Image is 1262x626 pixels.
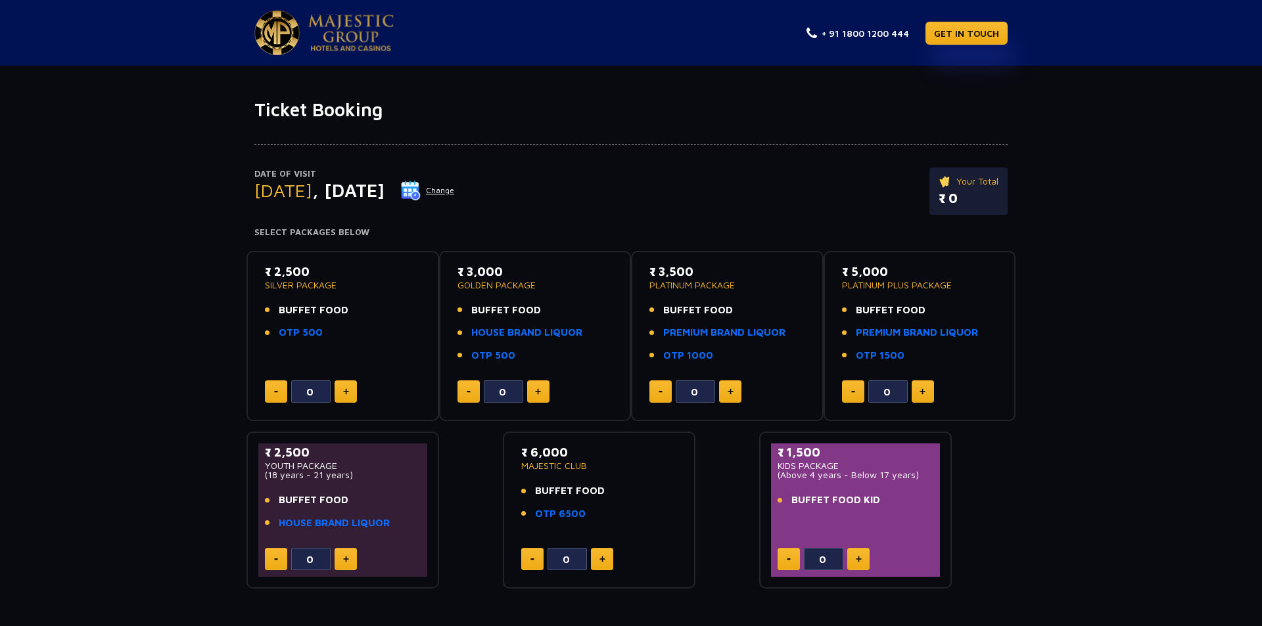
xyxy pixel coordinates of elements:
[856,348,904,363] a: OTP 1500
[856,556,862,562] img: plus
[535,506,586,522] a: OTP 6500
[274,391,278,393] img: minus
[457,263,613,280] p: ₹ 3,000
[649,263,805,280] p: ₹ 3,500
[842,280,998,290] p: PLATINUM PLUS PACKAGE
[663,348,713,363] a: OTP 1000
[312,179,385,201] span: , [DATE]
[778,443,933,461] p: ₹ 1,500
[856,303,925,318] span: BUFFET FOOD
[778,470,933,480] p: (Above 4 years - Below 17 years)
[279,516,390,531] a: HOUSE BRAND LIQUOR
[254,179,312,201] span: [DATE]
[778,461,933,470] p: KIDS PACKAGE
[806,26,909,40] a: + 91 1800 1200 444
[728,388,734,395] img: plus
[343,388,349,395] img: plus
[471,303,541,318] span: BUFFET FOOD
[274,558,278,560] img: minus
[308,14,394,51] img: Majestic Pride
[265,280,421,290] p: SILVER PACKAGE
[279,325,323,340] a: OTP 500
[939,174,952,189] img: ticket
[663,303,733,318] span: BUFFET FOOD
[343,556,349,562] img: plus
[521,461,677,470] p: MAJESTIC CLUB
[659,391,663,393] img: minus
[842,263,998,280] p: ₹ 5,000
[851,391,855,393] img: minus
[400,180,455,201] button: Change
[530,558,534,560] img: minus
[265,443,421,461] p: ₹ 2,500
[939,189,998,208] p: ₹ 0
[457,280,613,290] p: GOLDEN PACKAGE
[265,263,421,280] p: ₹ 2,500
[599,556,605,562] img: plus
[535,483,605,499] span: BUFFET FOOD
[535,388,541,395] img: plus
[279,303,348,318] span: BUFFET FOOD
[939,174,998,189] p: Your Total
[925,22,1008,45] a: GET IN TOUCH
[649,280,805,290] p: PLATINUM PACKAGE
[856,325,978,340] a: PREMIUM BRAND LIQUOR
[254,168,455,181] p: Date of Visit
[467,391,471,393] img: minus
[663,325,785,340] a: PREMIUM BRAND LIQUOR
[279,493,348,508] span: BUFFET FOOD
[254,99,1008,121] h1: Ticket Booking
[471,325,582,340] a: HOUSE BRAND LIQUOR
[265,461,421,470] p: YOUTH PACKAGE
[254,227,1008,238] h4: Select Packages Below
[920,388,925,395] img: plus
[791,493,880,508] span: BUFFET FOOD KID
[471,348,515,363] a: OTP 500
[265,470,421,480] p: (18 years - 21 years)
[521,443,677,461] p: ₹ 6,000
[254,11,300,55] img: Majestic Pride
[787,558,791,560] img: minus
